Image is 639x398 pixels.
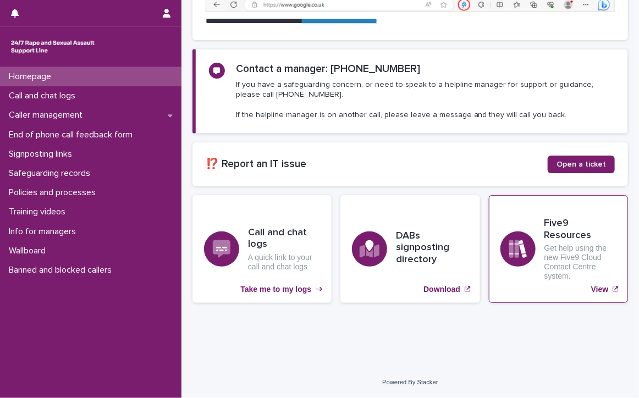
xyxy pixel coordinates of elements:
span: Open a ticket [557,161,606,168]
p: Call and chat logs [4,91,84,101]
p: Download [423,285,460,294]
p: End of phone call feedback form [4,130,141,140]
p: Safeguarding records [4,168,99,179]
h2: Contact a manager: [PHONE_NUMBER] [236,63,420,75]
p: Take me to my logs [240,285,311,294]
p: Banned and blocked callers [4,265,120,275]
p: A quick link to your call and chat logs [248,253,320,272]
p: Info for managers [4,226,85,237]
h3: Call and chat logs [248,227,320,251]
p: Policies and processes [4,187,104,198]
h3: Five9 Resources [544,218,616,241]
img: rhQMoQhaT3yELyF149Cw [9,36,97,58]
p: Get help using the new Five9 Cloud Contact Centre system. [544,244,616,280]
h2: ⁉️ Report an IT issue [206,158,548,170]
a: View [489,195,628,303]
p: Homepage [4,71,60,82]
a: Open a ticket [548,156,615,173]
a: Powered By Stacker [382,379,438,385]
p: Signposting links [4,149,81,159]
p: Wallboard [4,246,54,256]
p: View [591,285,609,294]
p: Caller management [4,110,91,120]
a: Download [340,195,480,303]
h3: DABs signposting directory [396,230,468,266]
a: Take me to my logs [192,195,332,303]
p: Training videos [4,207,74,217]
p: If you have a safeguarding concern, or need to speak to a helpline manager for support or guidanc... [236,80,614,120]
